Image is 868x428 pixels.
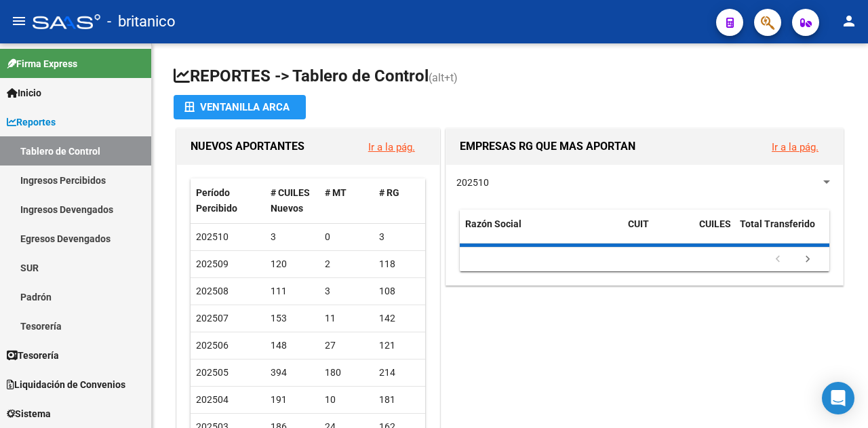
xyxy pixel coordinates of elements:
span: Reportes [7,115,56,130]
span: CUILES [699,218,731,229]
div: Ventanilla ARCA [184,95,295,119]
div: 214 [379,365,422,381]
datatable-header-cell: # CUILES Nuevos [265,178,319,223]
span: CUIT [628,218,649,229]
span: 202510 [196,231,229,242]
div: 181 [379,392,422,408]
span: 202505 [196,367,229,378]
div: Open Intercom Messenger [822,382,854,414]
div: 111 [271,284,314,299]
span: Razón Social [465,218,521,229]
div: 148 [271,338,314,353]
a: Ir a la pág. [368,141,415,153]
div: 394 [271,365,314,381]
span: Inicio [7,85,41,100]
div: 3 [379,229,422,245]
datatable-header-cell: Total Transferido [734,210,829,254]
span: # MT [325,187,347,198]
a: go to next page [795,252,821,267]
div: 2 [325,256,368,272]
span: 202507 [196,313,229,324]
div: 11 [325,311,368,326]
span: # RG [379,187,399,198]
div: 3 [271,229,314,245]
div: 191 [271,392,314,408]
a: go to previous page [765,252,791,267]
mat-icon: menu [11,13,27,29]
div: 180 [325,365,368,381]
div: 0 [325,229,368,245]
div: 142 [379,311,422,326]
span: 202508 [196,286,229,296]
span: Período Percibido [196,187,237,214]
span: Total Transferido [740,218,815,229]
button: Ir a la pág. [761,134,829,159]
div: 108 [379,284,422,299]
div: 3 [325,284,368,299]
span: Tesorería [7,348,59,363]
mat-icon: person [841,13,857,29]
button: Ventanilla ARCA [174,95,306,119]
div: 153 [271,311,314,326]
datatable-header-cell: # MT [319,178,374,223]
span: 202510 [456,177,489,188]
span: NUEVOS APORTANTES [191,140,304,153]
div: 120 [271,256,314,272]
a: Ir a la pág. [772,141,818,153]
span: Liquidación de Convenios [7,377,125,392]
span: 202509 [196,258,229,269]
span: (alt+t) [429,71,458,84]
div: 118 [379,256,422,272]
button: Ir a la pág. [357,134,426,159]
div: 10 [325,392,368,408]
span: EMPRESAS RG QUE MAS APORTAN [460,140,635,153]
datatable-header-cell: Período Percibido [191,178,265,223]
datatable-header-cell: Razón Social [460,210,623,254]
span: - britanico [107,7,176,37]
div: 27 [325,338,368,353]
span: 202504 [196,394,229,405]
datatable-header-cell: CUIT [623,210,694,254]
div: 121 [379,338,422,353]
span: Firma Express [7,56,77,71]
span: 202506 [196,340,229,351]
datatable-header-cell: # RG [374,178,428,223]
span: Sistema [7,406,51,421]
h1: REPORTES -> Tablero de Control [174,65,846,89]
span: # CUILES Nuevos [271,187,310,214]
datatable-header-cell: CUILES [694,210,734,254]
